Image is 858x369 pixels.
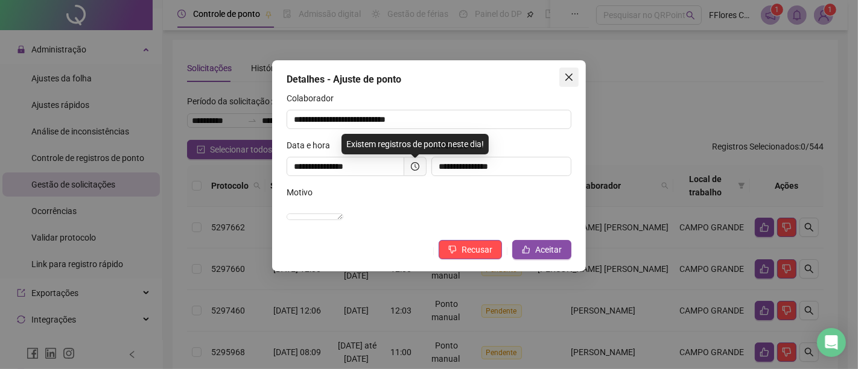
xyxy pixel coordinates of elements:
button: Recusar [439,240,502,259]
button: Close [559,68,579,87]
div: Detalhes - Ajuste de ponto [287,72,571,87]
label: Colaborador [287,92,342,105]
label: Data e hora [287,139,338,152]
label: Motivo [287,186,320,199]
span: close [564,72,574,82]
div: Existem registros de ponto neste dia! [342,134,489,154]
button: Aceitar [512,240,571,259]
div: Open Intercom Messenger [817,328,846,357]
span: clock-circle [411,162,419,171]
span: like [522,245,530,254]
span: Aceitar [535,243,562,256]
span: Recusar [462,243,492,256]
span: dislike [448,245,457,254]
